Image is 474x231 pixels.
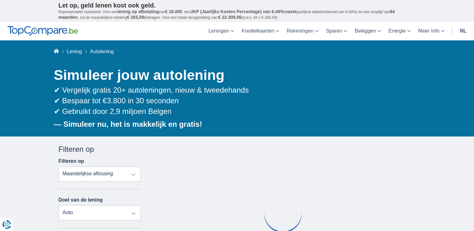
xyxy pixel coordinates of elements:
a: Meer Info [414,22,448,40]
a: nl [456,22,470,40]
label: Doel van de lening [59,197,103,203]
a: Leningen [205,22,238,40]
span: JKP (Jaarlijks Kosten Percentage) van 6,49% [190,9,284,14]
a: Sparen [322,22,351,40]
span: 84 maanden [59,9,395,20]
img: TopCompare [8,26,78,36]
span: lening op afbetaling [117,9,159,14]
div: ✔ Vergelijk gratis 20+ autoleningen, nieuw & tweedehands ✔ Bespaar tot €3.800 in 30 seconden ✔ Ge... [54,85,416,117]
span: € 22.309,56 [218,15,242,20]
b: — Simuleer nu, het is makkelijk en gratis! [54,120,202,128]
p: Representatief voorbeeld: Voor een van , een ( jaarlijkse debetrentevoet van 6,49%) en een loopti... [59,9,416,20]
a: Energie [385,22,414,40]
a: Lening [67,49,82,54]
span: Autolening [90,49,114,54]
span: € 18.000 [165,9,182,14]
h1: Simuleer jouw autolening [54,65,416,85]
p: Let op, geld lenen kost ook geld. [59,2,416,9]
a: Beleggen [351,22,385,40]
a: Home [54,49,59,54]
span: vaste [285,9,297,14]
div: Filteren op [59,144,141,155]
a: Kredietkaarten [238,22,283,40]
a: Rekeningen [283,22,322,40]
span: € 265,59 [127,15,144,20]
label: Filteren op [59,158,84,164]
